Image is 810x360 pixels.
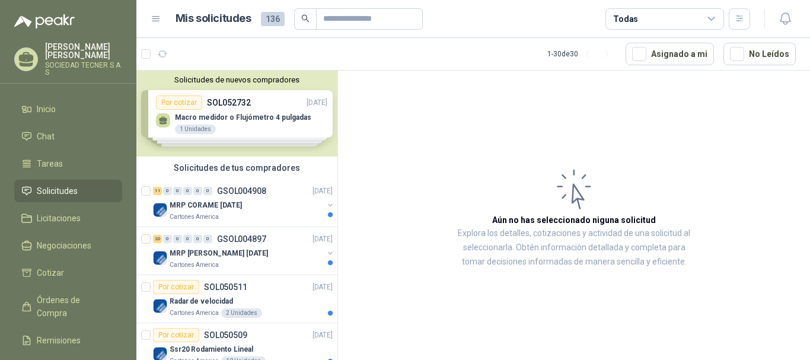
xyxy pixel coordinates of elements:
[217,187,266,195] p: GSOL004908
[203,187,212,195] div: 0
[14,234,122,257] a: Negociaciones
[153,232,335,270] a: 20 0 0 0 0 0 GSOL004897[DATE] Company LogoMRP [PERSON_NAME] [DATE]Cartones America
[153,299,167,313] img: Company Logo
[136,275,337,323] a: Por cotizarSOL050511[DATE] Company LogoRadar de velocidadCartones America2 Unidades
[153,203,167,217] img: Company Logo
[723,43,796,65] button: No Leídos
[37,266,64,279] span: Cotizar
[37,157,63,170] span: Tareas
[204,283,247,291] p: SOL050511
[14,329,122,352] a: Remisiones
[312,282,333,293] p: [DATE]
[163,235,172,243] div: 0
[203,235,212,243] div: 0
[221,308,262,318] div: 2 Unidades
[37,294,111,320] span: Órdenes de Compra
[37,212,81,225] span: Licitaciones
[153,280,199,294] div: Por cotizar
[173,187,182,195] div: 0
[170,248,268,259] p: MRP [PERSON_NAME] [DATE]
[301,14,310,23] span: search
[14,125,122,148] a: Chat
[37,239,91,252] span: Negociaciones
[45,62,122,76] p: SOCIEDAD TECNER S A S
[312,186,333,197] p: [DATE]
[176,10,251,27] h1: Mis solicitudes
[14,207,122,230] a: Licitaciones
[193,235,202,243] div: 0
[457,227,691,269] p: Explora los detalles, cotizaciones y actividad de una solicitud al seleccionarla. Obtén informaci...
[45,43,122,59] p: [PERSON_NAME] [PERSON_NAME]
[14,289,122,324] a: Órdenes de Compra
[153,251,167,265] img: Company Logo
[37,103,56,116] span: Inicio
[14,14,75,28] img: Logo peakr
[173,235,182,243] div: 0
[183,235,192,243] div: 0
[492,214,656,227] h3: Aún no has seleccionado niguna solicitud
[153,235,162,243] div: 20
[183,187,192,195] div: 0
[136,157,337,179] div: Solicitudes de tus compradores
[170,212,219,222] p: Cartones America
[153,328,199,342] div: Por cotizar
[613,12,638,26] div: Todas
[170,344,253,355] p: Ssr20 Rodamiento Lineal
[14,180,122,202] a: Solicitudes
[204,331,247,339] p: SOL050509
[153,184,335,222] a: 11 0 0 0 0 0 GSOL004908[DATE] Company LogoMRP CORAME [DATE]Cartones America
[170,308,219,318] p: Cartones America
[163,187,172,195] div: 0
[37,184,78,197] span: Solicitudes
[14,262,122,284] a: Cotizar
[170,260,219,270] p: Cartones America
[547,44,616,63] div: 1 - 30 de 30
[312,234,333,245] p: [DATE]
[14,152,122,175] a: Tareas
[626,43,714,65] button: Asignado a mi
[312,330,333,341] p: [DATE]
[193,187,202,195] div: 0
[170,200,242,211] p: MRP CORAME [DATE]
[141,75,333,84] button: Solicitudes de nuevos compradores
[37,130,55,143] span: Chat
[261,12,285,26] span: 136
[153,187,162,195] div: 11
[37,334,81,347] span: Remisiones
[217,235,266,243] p: GSOL004897
[170,296,233,307] p: Radar de velocidad
[136,71,337,157] div: Solicitudes de nuevos compradoresPor cotizarSOL052732[DATE] Macro medidor o Flujómetro 4 pulgadas...
[14,98,122,120] a: Inicio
